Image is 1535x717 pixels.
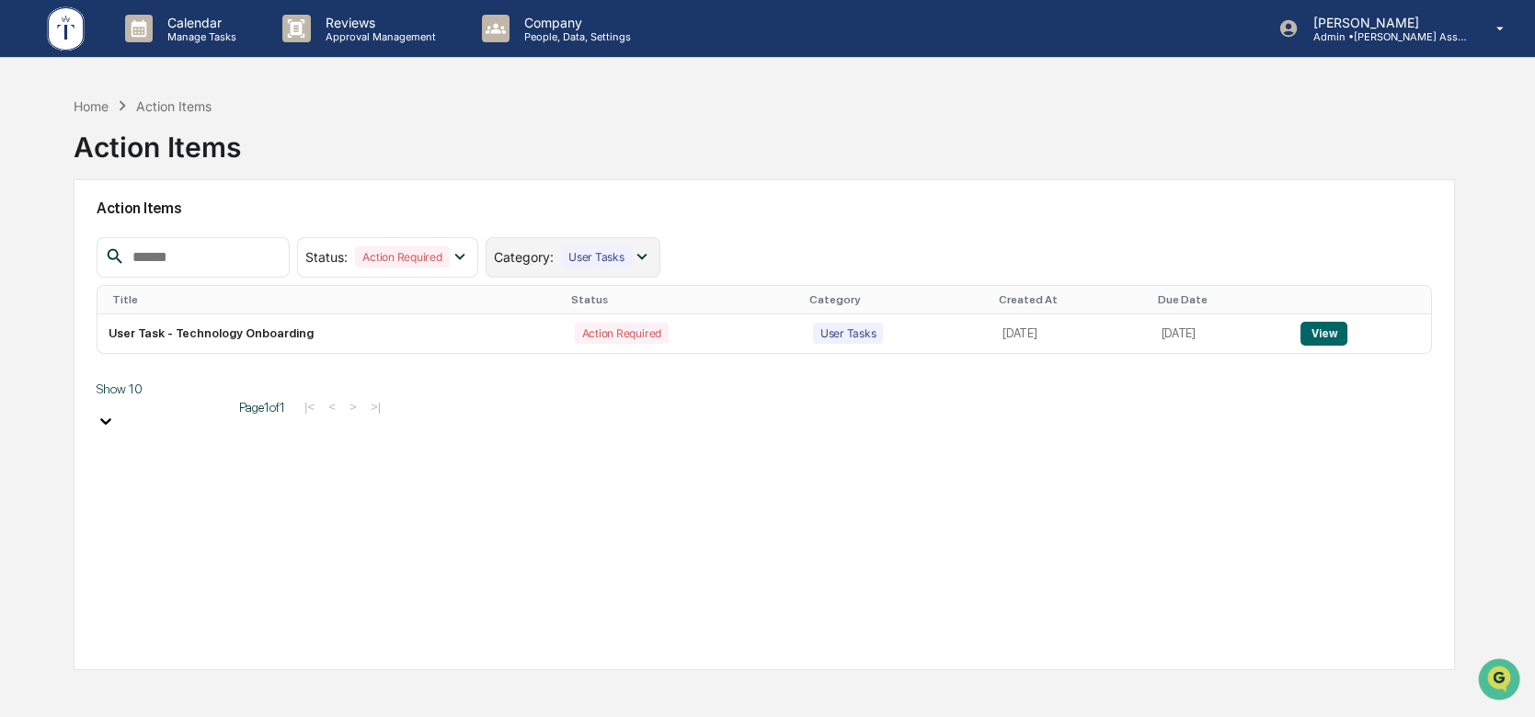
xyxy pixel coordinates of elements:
[311,30,445,43] p: Approval Management
[153,30,246,43] p: Manage Tasks
[37,266,116,284] span: Data Lookup
[126,223,235,256] a: 🗄️Attestations
[152,231,228,249] span: Attestations
[305,249,348,265] span: Status :
[63,140,302,158] div: Start new chat
[494,249,554,265] span: Category :
[97,381,225,396] div: Show 10
[1476,656,1526,706] iframe: Open customer support
[1150,314,1289,353] td: [DATE]
[239,400,285,415] span: Page 1 of 1
[97,314,564,353] td: User Task - Technology Onboarding
[510,15,640,30] p: Company
[11,223,126,256] a: 🖐️Preclearance
[1299,15,1470,30] p: [PERSON_NAME]
[1300,326,1347,340] a: View
[809,293,984,306] div: Category
[344,399,362,415] button: >
[1157,293,1282,306] div: Due Date
[74,98,109,114] div: Home
[44,4,88,54] img: logo
[18,38,335,67] p: How can we help?
[11,258,123,291] a: 🔎Data Lookup
[18,233,33,247] div: 🖐️
[18,267,33,282] div: 🔎
[112,293,556,306] div: Title
[299,399,320,415] button: |<
[575,323,669,344] div: Action Required
[355,246,449,267] div: Action Required
[571,293,795,306] div: Status
[37,231,119,249] span: Preclearance
[365,399,386,415] button: >|
[18,140,52,173] img: 1746055101610-c473b297-6a78-478c-a979-82029cc54cd1
[133,233,148,247] div: 🗄️
[74,116,241,164] div: Action Items
[130,310,223,324] a: Powered byPylon
[153,15,246,30] p: Calendar
[1300,322,1347,346] button: View
[510,30,640,43] p: People, Data, Settings
[1299,30,1470,43] p: Admin • [PERSON_NAME] Asset Management LLC
[136,98,212,114] div: Action Items
[991,314,1150,353] td: [DATE]
[97,199,1432,217] h2: Action Items
[183,311,223,324] span: Pylon
[813,323,884,344] div: User Tasks
[313,145,335,167] button: Start new chat
[561,246,632,267] div: User Tasks
[323,399,341,415] button: <
[999,293,1142,306] div: Created At
[63,158,233,173] div: We're available if you need us!
[311,15,445,30] p: Reviews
